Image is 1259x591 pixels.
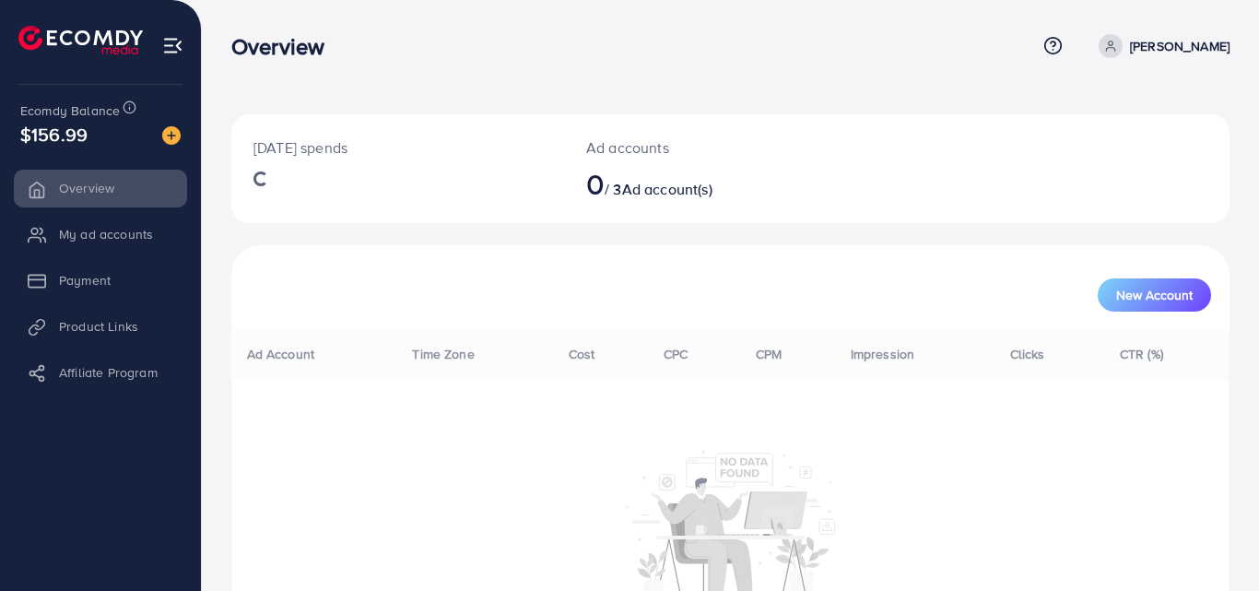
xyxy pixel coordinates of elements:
[231,33,339,60] h3: Overview
[586,136,792,159] p: Ad accounts
[162,126,181,145] img: image
[1116,289,1193,301] span: New Account
[162,35,183,56] img: menu
[622,179,712,199] span: Ad account(s)
[253,136,542,159] p: [DATE] spends
[586,162,605,205] span: 0
[1130,35,1230,57] p: [PERSON_NAME]
[586,166,792,201] h2: / 3
[1098,278,1211,312] button: New Account
[1091,34,1230,58] a: [PERSON_NAME]
[20,121,88,148] span: $156.99
[18,26,143,54] img: logo
[20,101,120,120] span: Ecomdy Balance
